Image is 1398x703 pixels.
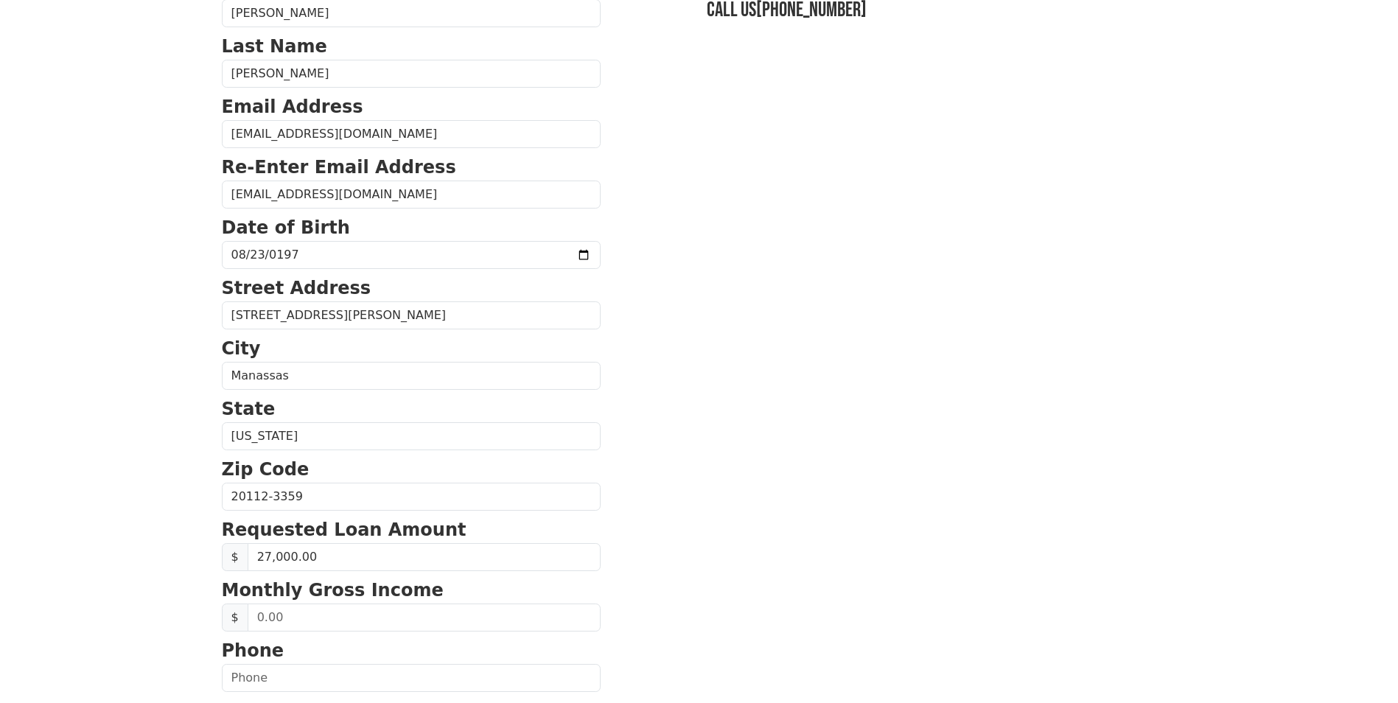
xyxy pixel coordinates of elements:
[222,120,601,148] input: Email Address
[222,664,601,692] input: Phone
[222,157,456,178] strong: Re-Enter Email Address
[222,604,248,632] span: $
[222,36,327,57] strong: Last Name
[222,338,261,359] strong: City
[222,217,350,238] strong: Date of Birth
[222,483,601,511] input: Zip Code
[222,60,601,88] input: Last Name
[222,577,601,604] p: Monthly Gross Income
[222,399,276,419] strong: State
[222,520,466,540] strong: Requested Loan Amount
[222,278,371,298] strong: Street Address
[222,543,248,571] span: $
[222,181,601,209] input: Re-Enter Email Address
[222,97,363,117] strong: Email Address
[222,362,601,390] input: City
[248,604,601,632] input: 0.00
[248,543,601,571] input: 0.00
[222,640,284,661] strong: Phone
[222,459,310,480] strong: Zip Code
[222,301,601,329] input: Street Address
